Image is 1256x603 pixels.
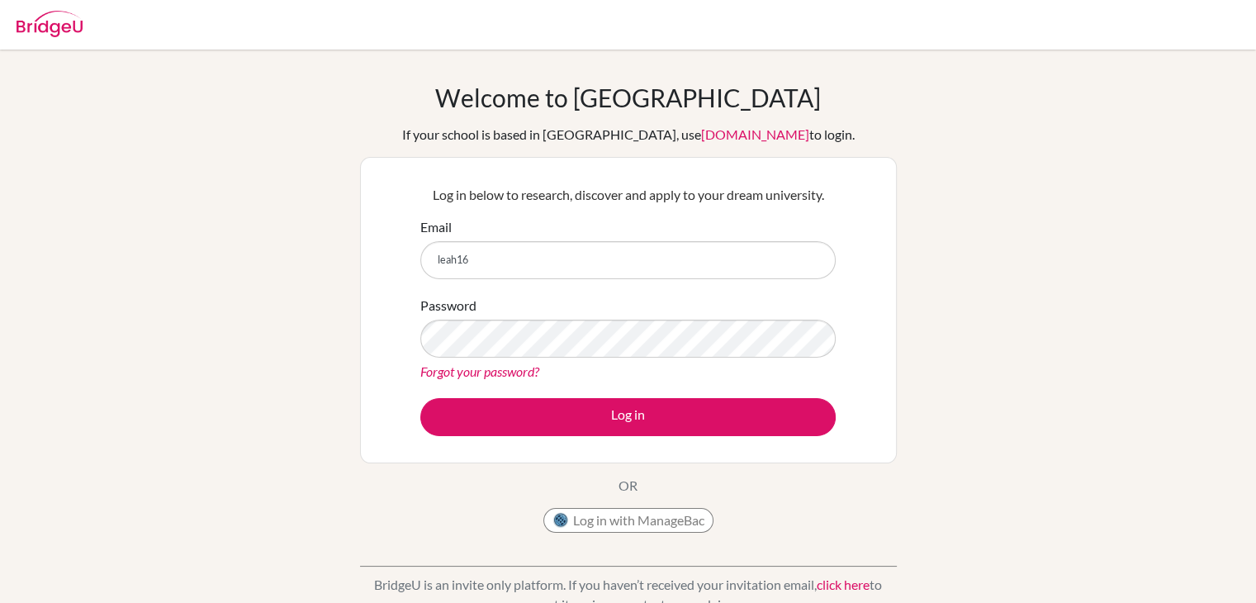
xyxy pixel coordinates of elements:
label: Password [420,296,476,316]
h1: Welcome to [GEOGRAPHIC_DATA] [435,83,821,112]
p: Log in below to research, discover and apply to your dream university. [420,185,836,205]
p: OR [619,476,637,496]
a: [DOMAIN_NAME] [701,126,809,142]
button: Log in with ManageBac [543,508,713,533]
label: Email [420,217,452,237]
a: click here [817,577,870,592]
img: Bridge-U [17,11,83,37]
div: If your school is based in [GEOGRAPHIC_DATA], use to login. [402,125,855,145]
a: Forgot your password? [420,363,539,379]
button: Log in [420,398,836,436]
